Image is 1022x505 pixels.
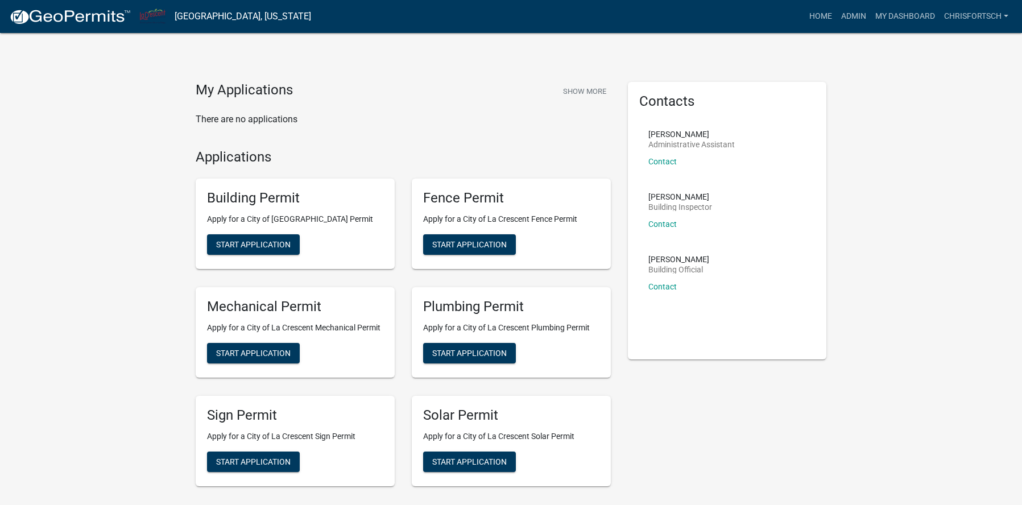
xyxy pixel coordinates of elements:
img: City of La Crescent, Minnesota [140,9,165,24]
p: [PERSON_NAME] [648,255,709,263]
a: Home [805,6,837,27]
wm-workflow-list-section: Applications [196,149,611,495]
a: [GEOGRAPHIC_DATA], [US_STATE] [175,7,311,26]
p: [PERSON_NAME] [648,193,712,201]
p: Building Official [648,266,709,274]
span: Start Application [216,457,291,466]
h5: Mechanical Permit [207,299,383,315]
span: Start Application [432,348,507,357]
h5: Building Permit [207,190,383,206]
button: Show More [558,82,611,101]
a: Contact [648,282,677,291]
p: There are no applications [196,113,611,126]
p: [PERSON_NAME] [648,130,735,138]
p: Administrative Assistant [648,140,735,148]
a: Admin [837,6,871,27]
h4: Applications [196,149,611,165]
p: Apply for a City of La Crescent Plumbing Permit [423,322,599,334]
p: Apply for a City of La Crescent Solar Permit [423,431,599,442]
button: Start Application [423,343,516,363]
h5: Solar Permit [423,407,599,424]
span: Start Application [216,348,291,357]
p: Apply for a City of La Crescent Mechanical Permit [207,322,383,334]
h5: Sign Permit [207,407,383,424]
a: Contact [648,157,677,166]
a: Contact [648,220,677,229]
button: Start Application [207,343,300,363]
span: Start Application [432,240,507,249]
p: Building Inspector [648,203,712,211]
h5: Contacts [639,93,816,110]
a: My Dashboard [871,6,940,27]
button: Start Application [423,234,516,255]
h5: Fence Permit [423,190,599,206]
p: Apply for a City of La Crescent Sign Permit [207,431,383,442]
button: Start Application [423,452,516,472]
span: Start Application [432,457,507,466]
button: Start Application [207,234,300,255]
h5: Plumbing Permit [423,299,599,315]
button: Start Application [207,452,300,472]
span: Start Application [216,240,291,249]
a: ChrisFortsch [940,6,1013,27]
p: Apply for a City of La Crescent Fence Permit [423,213,599,225]
h4: My Applications [196,82,293,99]
p: Apply for a City of [GEOGRAPHIC_DATA] Permit [207,213,383,225]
